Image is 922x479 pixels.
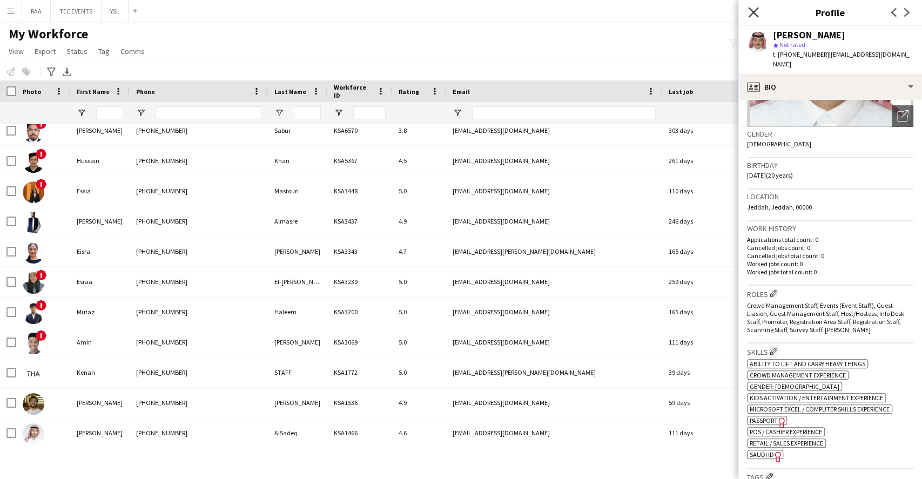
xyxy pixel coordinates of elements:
img: Eisra Ismail [23,242,44,264]
span: Jeddah, Jeddah, 00000 [747,203,812,211]
span: Workforce ID [334,83,373,99]
button: Open Filter Menu [136,108,146,118]
span: ! [36,330,46,341]
div: [PHONE_NUMBER] [130,146,268,176]
div: [EMAIL_ADDRESS][DOMAIN_NAME] [446,327,662,357]
div: 4.9 [392,206,446,236]
span: View [9,46,24,56]
div: El-[PERSON_NAME] [268,267,327,296]
a: View [4,44,28,58]
div: KSA5367 [327,146,392,176]
div: [PHONE_NUMBER] [130,206,268,236]
div: KSA6570 [327,116,392,145]
h3: Location [747,192,913,201]
div: [PHONE_NUMBER] [130,267,268,296]
img: Abdullah Wagih [23,393,44,415]
div: 111 days [662,418,759,448]
div: KSA1466 [327,418,392,448]
div: 5.0 [392,327,446,357]
span: [DEMOGRAPHIC_DATA] [747,140,811,148]
div: 261 days [662,146,759,176]
div: 259 days [662,267,759,296]
div: Amin [70,327,130,357]
span: ! [36,118,46,129]
h3: Profile [738,5,922,19]
img: Mohammad Almasre [23,212,44,233]
span: Kids activation / Entertainment experience [750,394,883,402]
div: Kenan [70,357,130,387]
span: Passport [750,416,778,424]
img: Mutaz Haleem [23,302,44,324]
a: Export [30,44,60,58]
div: Bio [738,74,922,100]
div: STAFF [268,357,327,387]
div: [EMAIL_ADDRESS][PERSON_NAME][DOMAIN_NAME] [446,357,662,387]
div: Sabur [268,116,327,145]
div: [EMAIL_ADDRESS][DOMAIN_NAME] [446,146,662,176]
div: KSA3069 [327,327,392,357]
div: KSA1536 [327,388,392,417]
a: Tag [94,44,114,58]
span: Rating [399,87,419,96]
div: [PERSON_NAME] [70,206,130,236]
span: POS / Cashier experience [750,428,822,436]
span: Gender: [DEMOGRAPHIC_DATA] [750,382,839,390]
h3: Work history [747,224,913,233]
div: 59 days [662,388,759,417]
div: KSA3448 [327,176,392,206]
div: [EMAIL_ADDRESS][DOMAIN_NAME] [446,176,662,206]
span: Export [35,46,56,56]
span: Crowd management experience [750,371,846,379]
div: [EMAIL_ADDRESS][DOMAIN_NAME] [446,297,662,327]
img: Essia Mastouri [23,181,44,203]
div: AlSadeq [268,418,327,448]
a: Comms [116,44,149,58]
div: [PHONE_NUMBER] [130,448,268,478]
button: Open Filter Menu [77,108,86,118]
img: Esraa El-Safadi [23,272,44,294]
div: KSA1526 [327,448,392,478]
span: Email [453,87,470,96]
div: KSA3239 [327,267,392,296]
div: 39 days [662,357,759,387]
p: Applications total count: 0 [747,235,913,244]
span: Status [66,46,88,56]
button: RAA [22,1,51,22]
div: [EMAIL_ADDRESS][DOMAIN_NAME] [446,448,662,478]
input: Workforce ID Filter Input [353,106,386,119]
app-action-btn: Export XLSX [60,65,73,78]
div: 4.9 [392,388,446,417]
div: 5.0 [392,267,446,296]
div: Esraa [70,267,130,296]
a: Status [62,44,92,58]
div: Wed [70,448,130,478]
div: [PERSON_NAME] [268,327,327,357]
div: 4.5 [392,448,446,478]
div: [PERSON_NAME] [773,30,845,40]
div: Basaif [268,448,327,478]
div: 165 days [662,297,759,327]
div: 3.8 [392,116,446,145]
button: Open Filter Menu [453,108,462,118]
div: [EMAIL_ADDRESS][DOMAIN_NAME] [446,206,662,236]
div: [PERSON_NAME] [70,388,130,417]
div: KSA3343 [327,237,392,266]
div: 5.0 [392,176,446,206]
img: Amin Abdullah [23,333,44,354]
img: Abdullah Sabur [23,121,44,143]
div: [PERSON_NAME] [268,237,327,266]
span: ! [36,269,46,280]
span: SAUDI ID [750,450,774,458]
p: Worked jobs count: 0 [747,260,913,268]
span: Comms [120,46,145,56]
div: 165 days [662,237,759,266]
div: Hussain [70,146,130,176]
div: [PHONE_NUMBER] [130,388,268,417]
div: [EMAIL_ADDRESS][DOMAIN_NAME] [446,418,662,448]
div: Open photos pop-in [892,105,913,127]
div: [PERSON_NAME] [70,418,130,448]
div: 4.6 [392,418,446,448]
input: Last Name Filter Input [294,106,321,119]
div: 196 days [662,448,759,478]
button: YSL [102,1,129,22]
